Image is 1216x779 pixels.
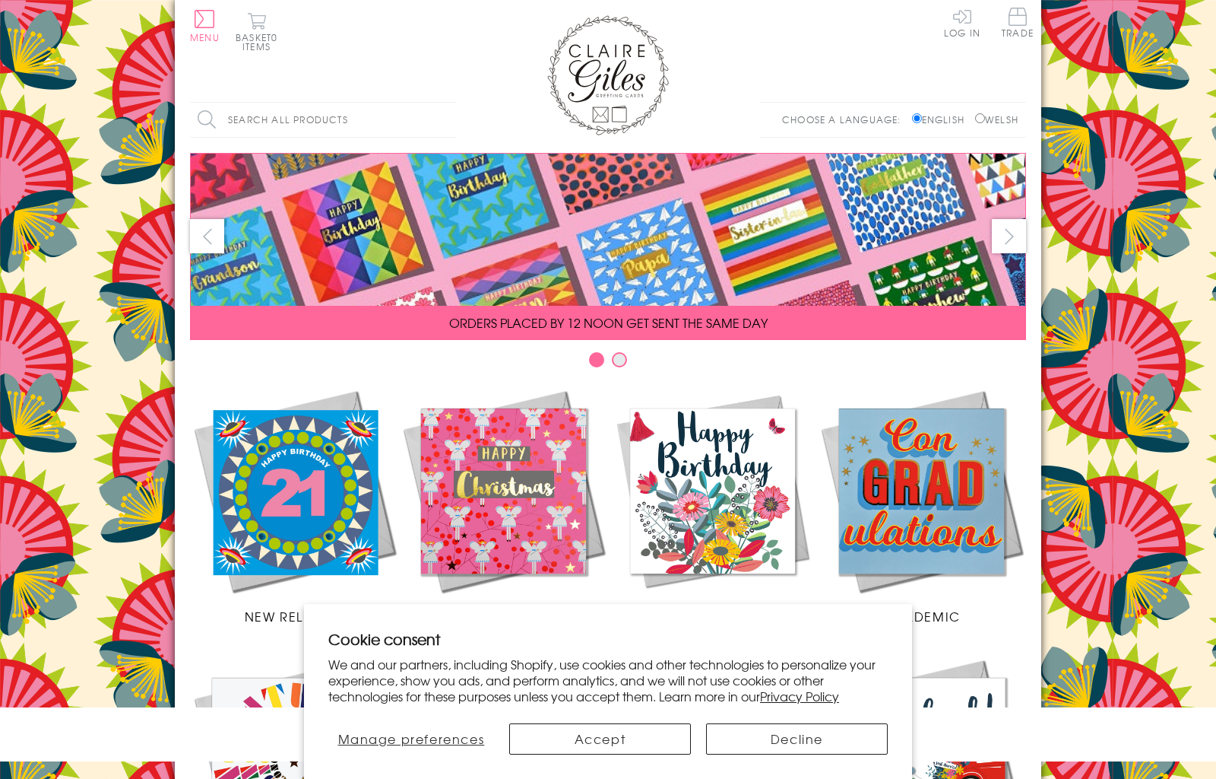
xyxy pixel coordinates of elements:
[782,113,909,126] p: Choose a language:
[944,8,980,37] a: Log In
[328,723,494,755] button: Manage preferences
[190,386,399,625] a: New Releases
[338,730,485,748] span: Manage preferences
[190,219,224,253] button: prev
[612,352,627,367] button: Carousel Page 2
[399,386,608,625] a: Christmas
[190,351,1026,375] div: Carousel Pagination
[190,30,220,44] span: Menu
[190,10,220,42] button: Menu
[589,352,604,367] button: Carousel Page 1 (Current Slide)
[608,386,817,625] a: Birthdays
[1002,8,1034,40] a: Trade
[912,113,922,123] input: English
[992,219,1026,253] button: next
[706,723,888,755] button: Decline
[441,103,456,137] input: Search
[245,607,344,625] span: New Releases
[975,113,985,123] input: Welsh
[449,313,768,332] span: ORDERS PLACED BY 12 NOON GET SENT THE SAME DAY
[817,386,1026,625] a: Academic
[975,113,1018,126] label: Welsh
[190,103,456,137] input: Search all products
[1002,8,1034,37] span: Trade
[547,15,669,135] img: Claire Giles Greetings Cards
[242,30,277,53] span: 0 items
[509,723,691,755] button: Accept
[912,113,972,126] label: English
[882,607,961,625] span: Academic
[236,12,277,51] button: Basket0 items
[328,657,888,704] p: We and our partners, including Shopify, use cookies and other technologies to personalize your ex...
[760,687,839,705] a: Privacy Policy
[328,628,888,650] h2: Cookie consent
